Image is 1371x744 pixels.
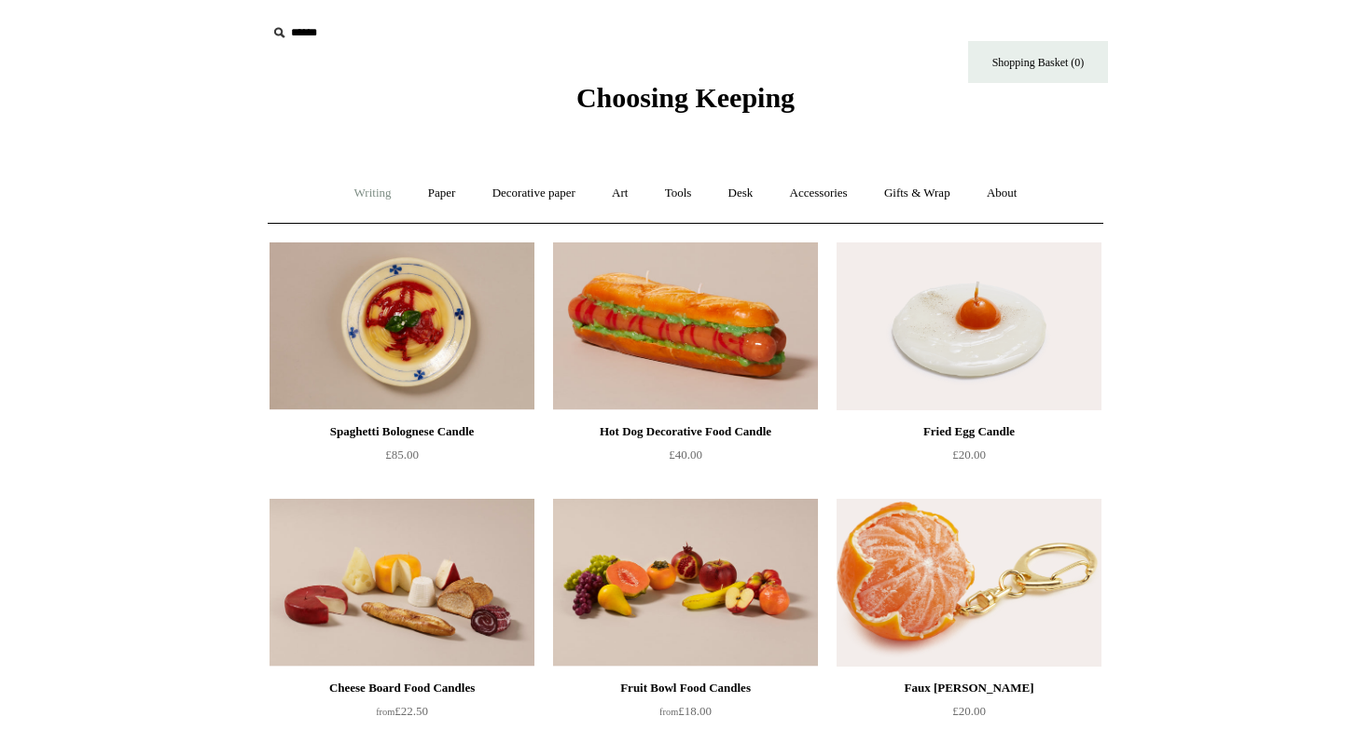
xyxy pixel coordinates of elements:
a: Cheese Board Food Candles Cheese Board Food Candles [270,499,534,667]
a: About [970,169,1034,218]
div: Cheese Board Food Candles [274,677,530,699]
img: Fried Egg Candle [837,242,1101,410]
div: Spaghetti Bolognese Candle [274,420,530,443]
span: £18.00 [659,704,712,718]
a: Decorative paper [476,169,592,218]
div: Faux [PERSON_NAME] [841,677,1097,699]
a: Art [595,169,644,218]
a: Spaghetti Bolognese Candle Spaghetti Bolognese Candle [270,242,534,410]
div: Fruit Bowl Food Candles [558,677,813,699]
a: Hot Dog Decorative Food Candle £40.00 [553,420,818,497]
a: Fruit Bowl Food Candles Fruit Bowl Food Candles [553,499,818,667]
a: Hot Dog Decorative Food Candle Hot Dog Decorative Food Candle [553,242,818,410]
a: Spaghetti Bolognese Candle £85.00 [270,420,534,497]
img: Spaghetti Bolognese Candle [270,242,534,410]
a: Paper [411,169,473,218]
a: Writing [338,169,409,218]
span: £85.00 [385,448,419,462]
a: Tools [648,169,709,218]
span: £20.00 [952,704,986,718]
a: Desk [712,169,770,218]
a: Choosing Keeping [576,97,795,110]
img: Hot Dog Decorative Food Candle [553,242,818,410]
img: Faux Clementine Keyring [837,499,1101,667]
span: from [659,707,678,717]
a: Fried Egg Candle £20.00 [837,420,1101,497]
a: Shopping Basket (0) [968,41,1108,83]
a: Fried Egg Candle Fried Egg Candle [837,242,1101,410]
img: Cheese Board Food Candles [270,499,534,667]
div: Fried Egg Candle [841,420,1097,443]
img: Fruit Bowl Food Candles [553,499,818,667]
a: Gifts & Wrap [867,169,967,218]
span: Choosing Keeping [576,82,795,113]
span: from [376,707,395,717]
a: Faux Clementine Keyring Faux Clementine Keyring [837,499,1101,667]
a: Accessories [773,169,865,218]
span: £22.50 [376,704,428,718]
span: £40.00 [669,448,702,462]
span: £20.00 [952,448,986,462]
div: Hot Dog Decorative Food Candle [558,420,813,443]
